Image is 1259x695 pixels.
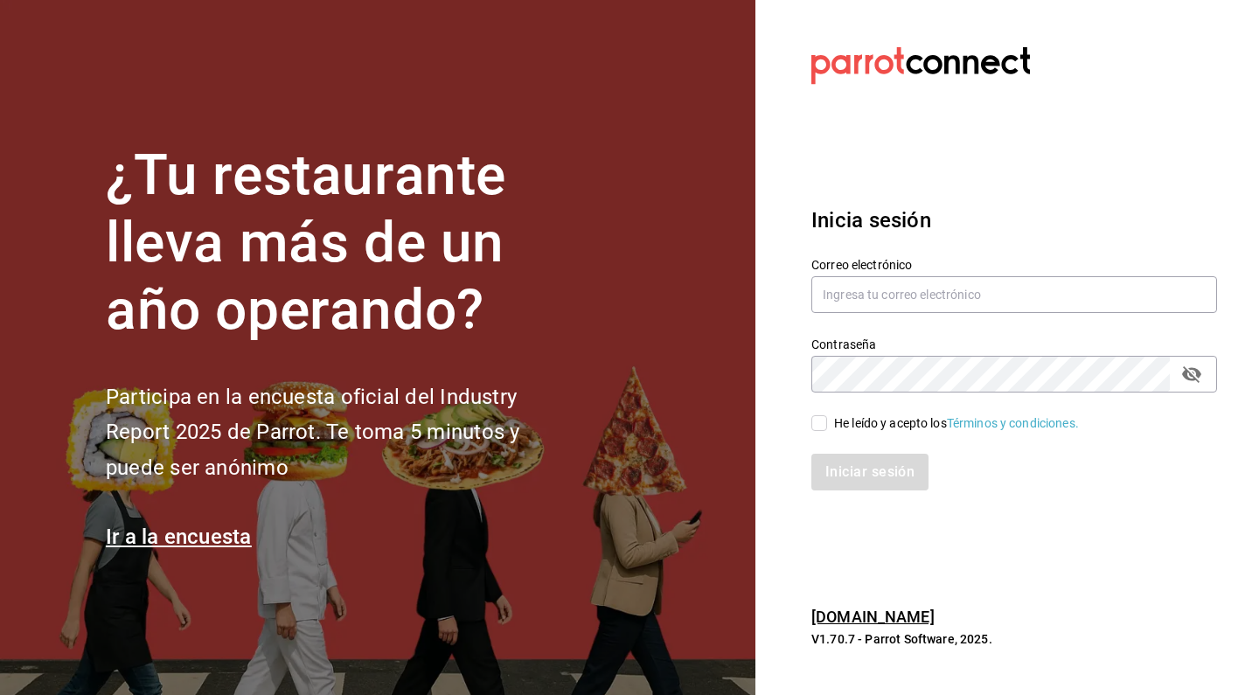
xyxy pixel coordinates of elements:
[811,276,1217,313] input: Ingresa tu correo electrónico
[106,379,578,486] h2: Participa en la encuesta oficial del Industry Report 2025 de Parrot. Te toma 5 minutos y puede se...
[1177,359,1207,389] button: passwordField
[947,416,1079,430] a: Términos y condiciones.
[811,259,1217,271] label: Correo electrónico
[106,142,578,344] h1: ¿Tu restaurante lleva más de un año operando?
[811,205,1217,236] h3: Inicia sesión
[811,630,1217,648] p: V1.70.7 - Parrot Software, 2025.
[811,338,1217,351] label: Contraseña
[106,525,252,549] a: Ir a la encuesta
[811,608,935,626] a: [DOMAIN_NAME]
[834,414,1079,433] div: He leído y acepto los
